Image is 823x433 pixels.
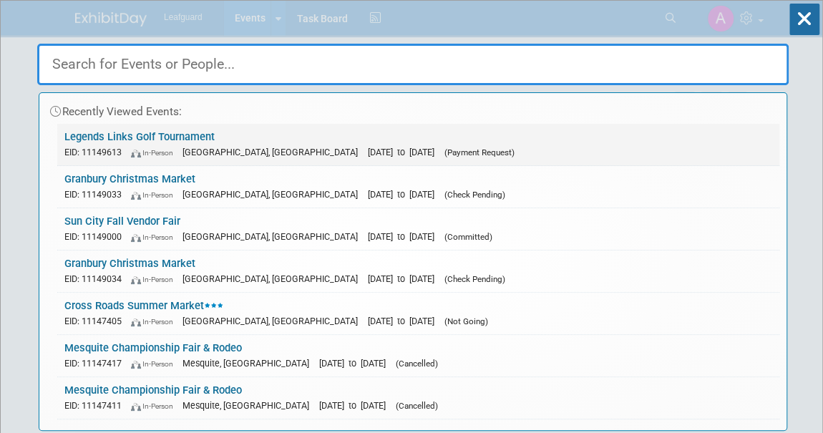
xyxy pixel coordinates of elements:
[131,402,180,411] span: In-Person
[57,124,779,165] a: Legends Links Golf Tournament EID: 11149613 In-Person [GEOGRAPHIC_DATA], [GEOGRAPHIC_DATA] [DATE]...
[64,316,128,326] span: EID: 11147405
[396,401,438,411] span: (Cancelled)
[57,166,779,208] a: Granbury Christmas Market EID: 11149033 In-Person [GEOGRAPHIC_DATA], [GEOGRAPHIC_DATA] [DATE] to ...
[319,358,393,369] span: [DATE] to [DATE]
[368,147,442,157] span: [DATE] to [DATE]
[64,231,128,242] span: EID: 11149000
[182,231,365,242] span: [GEOGRAPHIC_DATA], [GEOGRAPHIC_DATA]
[182,316,365,326] span: [GEOGRAPHIC_DATA], [GEOGRAPHIC_DATA]
[64,358,128,369] span: EID: 11147417
[131,233,180,242] span: In-Person
[64,273,128,284] span: EID: 11149034
[57,250,779,292] a: Granbury Christmas Market EID: 11149034 In-Person [GEOGRAPHIC_DATA], [GEOGRAPHIC_DATA] [DATE] to ...
[37,44,789,85] input: Search for Events or People...
[368,316,442,326] span: [DATE] to [DATE]
[64,189,128,200] span: EID: 11149033
[182,358,316,369] span: Mesquite, [GEOGRAPHIC_DATA]
[131,275,180,284] span: In-Person
[444,232,492,242] span: (Committed)
[182,147,365,157] span: [GEOGRAPHIC_DATA], [GEOGRAPHIC_DATA]
[182,273,365,284] span: [GEOGRAPHIC_DATA], [GEOGRAPHIC_DATA]
[64,147,128,157] span: EID: 11149613
[368,273,442,284] span: [DATE] to [DATE]
[131,190,180,200] span: In-Person
[444,274,505,284] span: (Check Pending)
[57,293,779,334] a: Cross Roads Summer Market EID: 11147405 In-Person [GEOGRAPHIC_DATA], [GEOGRAPHIC_DATA] [DATE] to ...
[131,148,180,157] span: In-Person
[64,400,128,411] span: EID: 11147411
[47,93,779,124] div: Recently Viewed Events:
[57,335,779,376] a: Mesquite Championship Fair & Rodeo EID: 11147417 In-Person Mesquite, [GEOGRAPHIC_DATA] [DATE] to ...
[368,189,442,200] span: [DATE] to [DATE]
[131,359,180,369] span: In-Person
[368,231,442,242] span: [DATE] to [DATE]
[131,317,180,326] span: In-Person
[444,316,488,326] span: (Not Going)
[182,400,316,411] span: Mesquite, [GEOGRAPHIC_DATA]
[444,190,505,200] span: (Check Pending)
[57,377,779,419] a: Mesquite Championship Fair & Rodeo EID: 11147411 In-Person Mesquite, [GEOGRAPHIC_DATA] [DATE] to ...
[396,359,438,369] span: (Cancelled)
[444,147,515,157] span: (Payment Request)
[57,208,779,250] a: Sun City Fall Vendor Fair EID: 11149000 In-Person [GEOGRAPHIC_DATA], [GEOGRAPHIC_DATA] [DATE] to ...
[319,400,393,411] span: [DATE] to [DATE]
[182,189,365,200] span: [GEOGRAPHIC_DATA], [GEOGRAPHIC_DATA]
